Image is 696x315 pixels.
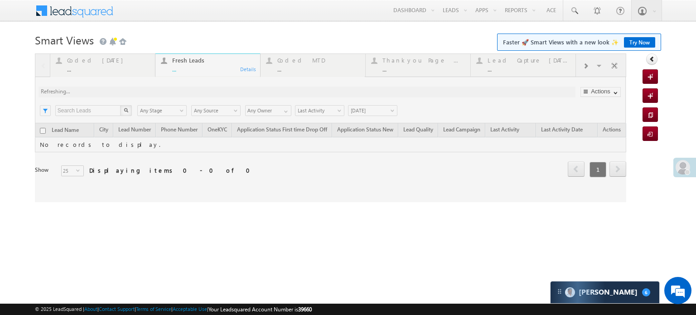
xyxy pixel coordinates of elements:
[503,38,655,47] span: Faster 🚀 Smart Views with a new look ✨
[208,306,312,313] span: Your Leadsquared Account Number is
[624,37,655,48] a: Try Now
[642,288,650,296] span: 6
[84,306,97,312] a: About
[35,305,312,314] span: © 2025 LeadSquared | | | | |
[35,33,94,47] span: Smart Views
[136,306,171,312] a: Terms of Service
[173,306,207,312] a: Acceptable Use
[99,306,135,312] a: Contact Support
[556,288,563,295] img: carter-drag
[550,281,660,304] div: carter-dragCarter[PERSON_NAME]6
[298,306,312,313] span: 39660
